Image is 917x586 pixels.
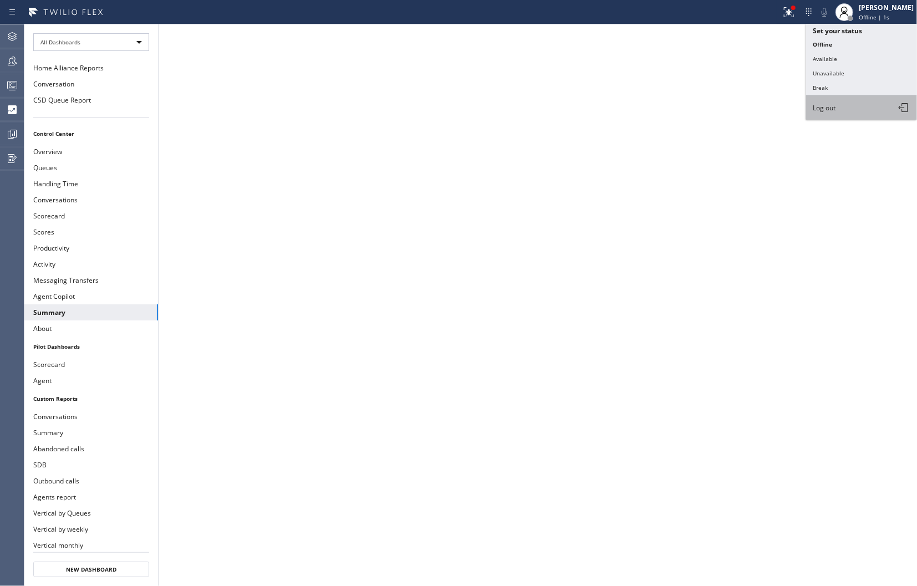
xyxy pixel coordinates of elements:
[24,224,158,240] button: Scores
[24,144,158,160] button: Overview
[24,160,158,176] button: Queues
[24,76,158,92] button: Conversation
[24,441,158,457] button: Abandoned calls
[24,373,158,389] button: Agent
[33,33,149,51] div: All Dashboards
[24,240,158,256] button: Productivity
[24,60,158,76] button: Home Alliance Reports
[859,13,889,21] span: Offline | 1s
[24,505,158,521] button: Vertical by Queues
[24,126,158,141] li: Control Center
[24,521,158,537] button: Vertical by weekly
[24,288,158,304] button: Agent Copilot
[24,192,158,208] button: Conversations
[24,457,158,473] button: SDB
[24,489,158,505] button: Agents report
[24,256,158,272] button: Activity
[24,339,158,354] li: Pilot Dashboards
[33,562,149,577] button: New Dashboard
[24,356,158,373] button: Scorecard
[24,304,158,320] button: Summary
[24,473,158,489] button: Outbound calls
[24,425,158,441] button: Summary
[24,409,158,425] button: Conversations
[24,272,158,288] button: Messaging Transfers
[817,4,832,20] button: Mute
[24,537,158,553] button: Vertical monthly
[24,208,158,224] button: Scorecard
[24,391,158,406] li: Custom Reports
[24,92,158,108] button: CSD Queue Report
[24,320,158,337] button: About
[24,176,158,192] button: Handling Time
[159,24,917,586] iframe: dashboard_9f6bb337dffe
[859,3,914,12] div: [PERSON_NAME]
